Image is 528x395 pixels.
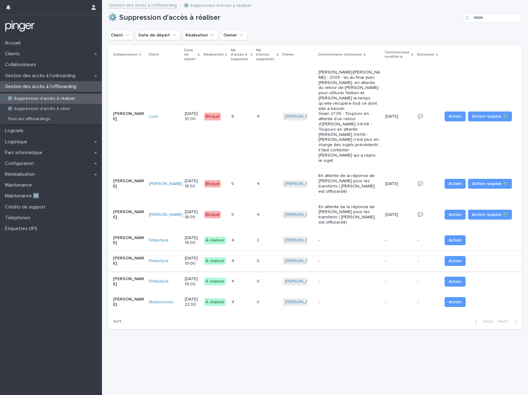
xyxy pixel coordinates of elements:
[185,209,199,220] p: [DATE] 18:00
[385,238,413,243] p: -
[2,73,80,79] p: Gestion des accès à l’onboarding
[149,238,169,243] a: Fintecture
[445,277,466,287] button: Action
[319,173,380,194] p: En attente de la réponse de [PERSON_NAME] pour les transferts ( [PERSON_NAME] est offboardé)
[285,212,319,217] a: [PERSON_NAME]
[449,212,462,218] span: Action
[418,237,420,243] p: -
[231,298,235,305] p: 4
[257,237,260,243] p: 2
[385,49,410,61] p: Commentaire modifié le
[185,235,199,246] p: [DATE] 19:00
[136,30,180,40] button: Date de départ
[2,226,42,232] p: Étiquettes UPS
[418,114,423,119] a: 💬
[2,128,28,134] p: Logiciels
[445,111,466,121] button: Action
[148,51,159,58] p: Client
[449,181,462,187] span: Action
[480,319,493,324] span: Back
[113,51,137,58] p: Collaborateur
[319,258,380,264] p: -
[445,179,466,189] button: Action
[256,47,275,63] p: Nb d'accès supprimés
[108,30,133,40] button: Client
[285,114,319,119] a: [PERSON_NAME]
[185,256,199,266] p: [DATE] 19:00
[185,111,199,122] p: [DATE] 10:00
[149,300,174,305] a: Mobsuccess
[449,299,462,305] span: Action
[385,279,413,284] p: -
[113,256,144,266] p: [PERSON_NAME]
[113,276,144,287] p: [PERSON_NAME]
[496,319,522,324] button: Next
[2,215,35,221] p: Téléphones
[445,210,466,220] button: Action
[231,278,235,284] p: 4
[445,297,466,307] button: Action
[319,300,380,305] p: -
[221,30,247,40] button: Owner
[472,181,508,187] span: Action requise ⚙️
[231,47,249,63] p: Nb d'accès à supprimer
[257,298,261,305] p: 0
[108,65,522,168] tr: [PERSON_NAME]Lunii [DATE] 10:00Bloqué66 44 [PERSON_NAME] [PERSON_NAME]/[PERSON_NAME] - 21/05 - Vu...
[231,113,235,119] p: 6
[113,179,144,189] p: [PERSON_NAME]
[108,199,522,230] tr: [PERSON_NAME][PERSON_NAME] [DATE] 18:00Bloqué55 44 [PERSON_NAME] En attente de la réponse de [PER...
[2,106,75,111] p: ⚙️ Suppression d'accès à venir
[445,256,466,266] button: Action
[470,319,496,324] button: Back
[204,180,221,188] div: Bloqué
[204,51,224,58] p: Réalisation
[204,113,221,120] div: Bloqué
[463,13,522,23] input: Search
[2,62,41,68] p: Collaborateurs
[231,237,235,243] p: 4
[108,13,461,22] h1: ⚙️ Suppression d'accès à réaliser
[285,300,319,305] a: [PERSON_NAME]
[113,209,144,220] p: [PERSON_NAME]
[285,279,319,284] a: [PERSON_NAME]
[257,211,261,217] p: 4
[418,298,420,305] p: -
[184,2,251,8] p: ⚙️ Suppression d'accès à réaliser
[108,251,522,271] tr: [PERSON_NAME]Fintecture [DATE] 19:00À réaliser44 00 [PERSON_NAME] ---- Action
[468,111,512,121] button: Action requise ⚙️
[2,171,40,177] p: Réinitialisation
[149,181,183,187] a: [PERSON_NAME]
[108,292,522,313] tr: [PERSON_NAME]Mobsuccess [DATE] 22:00À réaliser44 00 [PERSON_NAME] ---- Action
[149,258,169,264] a: Fintecture
[418,257,420,264] p: -
[2,150,47,156] p: Parc informatique
[449,113,462,120] span: Action
[2,139,32,145] p: Logistique
[113,235,144,246] p: [PERSON_NAME]
[113,111,144,122] p: [PERSON_NAME]
[385,181,413,187] p: [DATE]
[319,279,380,284] p: -
[2,51,25,57] p: Clients
[2,204,50,210] p: Crédits de support
[204,298,226,306] div: À réaliser
[231,180,235,187] p: 5
[385,212,413,217] p: [DATE]
[417,51,434,58] p: Kustomer
[204,257,226,265] div: À réaliser
[183,30,218,40] button: Réalisation
[319,204,380,225] p: En attente de la réponse de [PERSON_NAME] pour les transferts ( [PERSON_NAME] est offboardé)
[231,257,235,264] p: 4
[449,237,462,243] span: Action
[204,278,226,285] div: À réaliser
[319,238,380,243] p: -
[385,114,413,119] p: [DATE]
[285,238,319,243] a: [PERSON_NAME]
[2,116,55,122] p: Tous les offboardings
[204,211,221,219] div: Bloqué
[185,276,199,287] p: [DATE] 19:00
[385,258,413,264] p: -
[108,271,522,292] tr: [PERSON_NAME]Fintecture [DATE] 19:00À réaliser44 00 [PERSON_NAME] ---- Action
[108,168,522,199] tr: [PERSON_NAME][PERSON_NAME] [DATE] 18:00Bloqué55 44 [PERSON_NAME] En attente de la réponse de [PER...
